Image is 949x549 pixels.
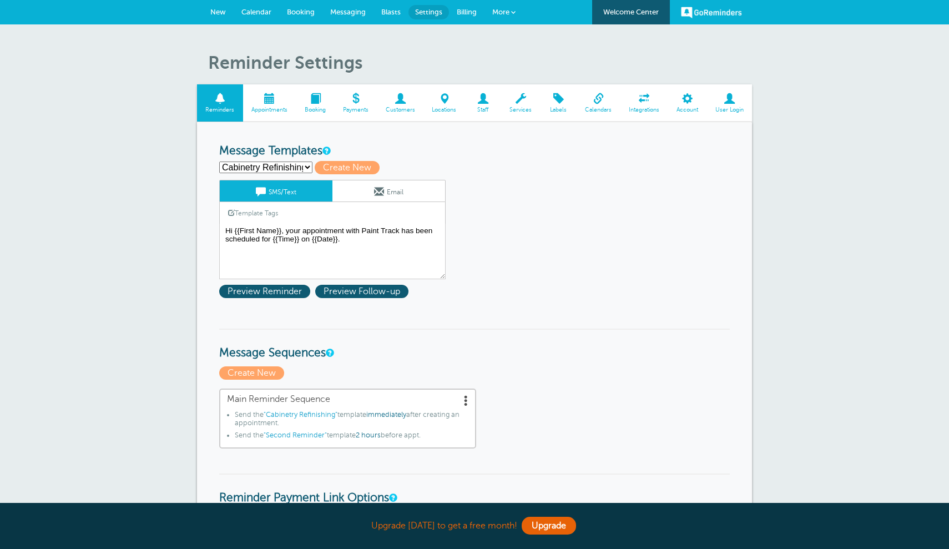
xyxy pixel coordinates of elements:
a: User Login [706,84,752,122]
span: Staff [471,107,496,113]
span: Main Reminder Sequence [227,394,468,405]
span: New [210,8,226,16]
a: Account [668,84,706,122]
a: Payments [334,84,377,122]
span: Blasts [381,8,401,16]
li: Send the template after creating an appointment. [235,411,468,431]
span: "Cabinetry Refinishing" [264,411,337,419]
a: Staff [465,84,501,122]
iframe: Resource center [905,505,938,538]
a: Appointments [243,84,296,122]
a: Settings [408,5,449,19]
span: Labels [546,107,571,113]
a: Upgrade [522,517,576,535]
h3: Message Templates [219,144,730,158]
a: Email [332,180,445,202]
a: Preview Reminder [219,286,315,296]
span: Customers [382,107,418,113]
a: Calendars [577,84,620,122]
h3: Reminder Payment Link Options [219,474,730,505]
a: Integrations [620,84,668,122]
a: These settings apply to all templates. Automatically add a payment link to your reminders if an a... [389,494,396,501]
span: Messaging [330,8,366,16]
textarea: Hi {{First Name}}, your appointment with Paint Track has been scheduled for {{Time}} on {{Date}}. [219,224,446,279]
span: Settings [415,8,442,16]
a: Message Sequences allow you to setup multiple reminder schedules that can use different Message T... [326,349,332,356]
a: Services [501,84,541,122]
span: Preview Follow-up [315,285,408,298]
span: Billing [457,8,477,16]
span: Booking [302,107,329,113]
span: Account [673,107,701,113]
span: Calendars [582,107,615,113]
a: Booking [296,84,335,122]
a: Create New [315,163,385,173]
span: User Login [712,107,746,113]
span: Calendar [241,8,271,16]
a: Template Tags [220,202,286,224]
span: 2 hours [356,431,381,439]
span: immediately [366,411,406,419]
a: Main Reminder Sequence Send the"Cabinetry Refinishing"templateimmediatelyafter creating an appoin... [219,389,476,449]
span: Integrations [626,107,663,113]
span: Services [507,107,535,113]
li: Send the template before appt. [235,431,468,444]
a: SMS/Text [220,180,332,202]
span: Appointments [249,107,291,113]
a: Labels [541,84,577,122]
span: Locations [429,107,460,113]
a: Preview Follow-up [315,286,411,296]
div: Upgrade [DATE] to get a free month! [197,514,752,538]
span: Booking [287,8,315,16]
h1: Reminder Settings [208,52,752,73]
a: Locations [423,84,465,122]
a: Create New [219,368,287,378]
span: Payments [340,107,371,113]
span: Preview Reminder [219,285,310,298]
a: This is the wording for your reminder and follow-up messages. You can create multiple templates i... [322,147,329,154]
h3: Message Sequences [219,329,730,360]
span: "Second Reminder" [264,431,327,439]
span: More [492,8,509,16]
a: Customers [377,84,423,122]
span: Create New [315,161,380,174]
span: Reminders [203,107,238,113]
span: Create New [219,366,284,380]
